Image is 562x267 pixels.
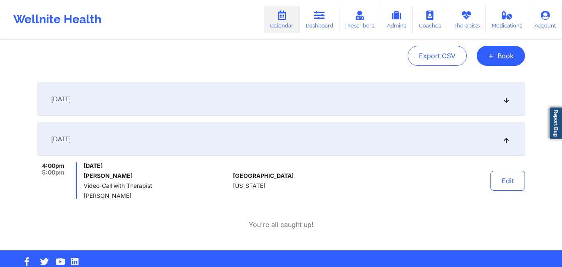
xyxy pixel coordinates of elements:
[413,6,447,33] a: Coaches
[84,162,230,169] span: [DATE]
[84,182,230,189] span: Video-Call with Therapist
[528,6,562,33] a: Account
[84,192,230,199] span: [PERSON_NAME]
[477,46,525,66] button: +Book
[486,6,529,33] a: Medications
[300,6,339,33] a: Dashboard
[490,171,525,191] button: Edit
[447,6,486,33] a: Therapists
[549,107,562,140] a: Report Bug
[51,95,71,103] span: [DATE]
[488,53,494,58] span: +
[408,46,467,66] button: Export CSV
[42,169,64,176] span: 5:00pm
[84,172,230,179] h6: [PERSON_NAME]
[249,220,314,230] p: You're all caught up!
[264,6,300,33] a: Calendar
[42,162,64,169] span: 4:00pm
[233,182,265,189] span: [US_STATE]
[51,135,71,143] span: [DATE]
[233,172,294,179] span: [GEOGRAPHIC_DATA]
[339,6,381,33] a: Prescribers
[380,6,413,33] a: Admins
